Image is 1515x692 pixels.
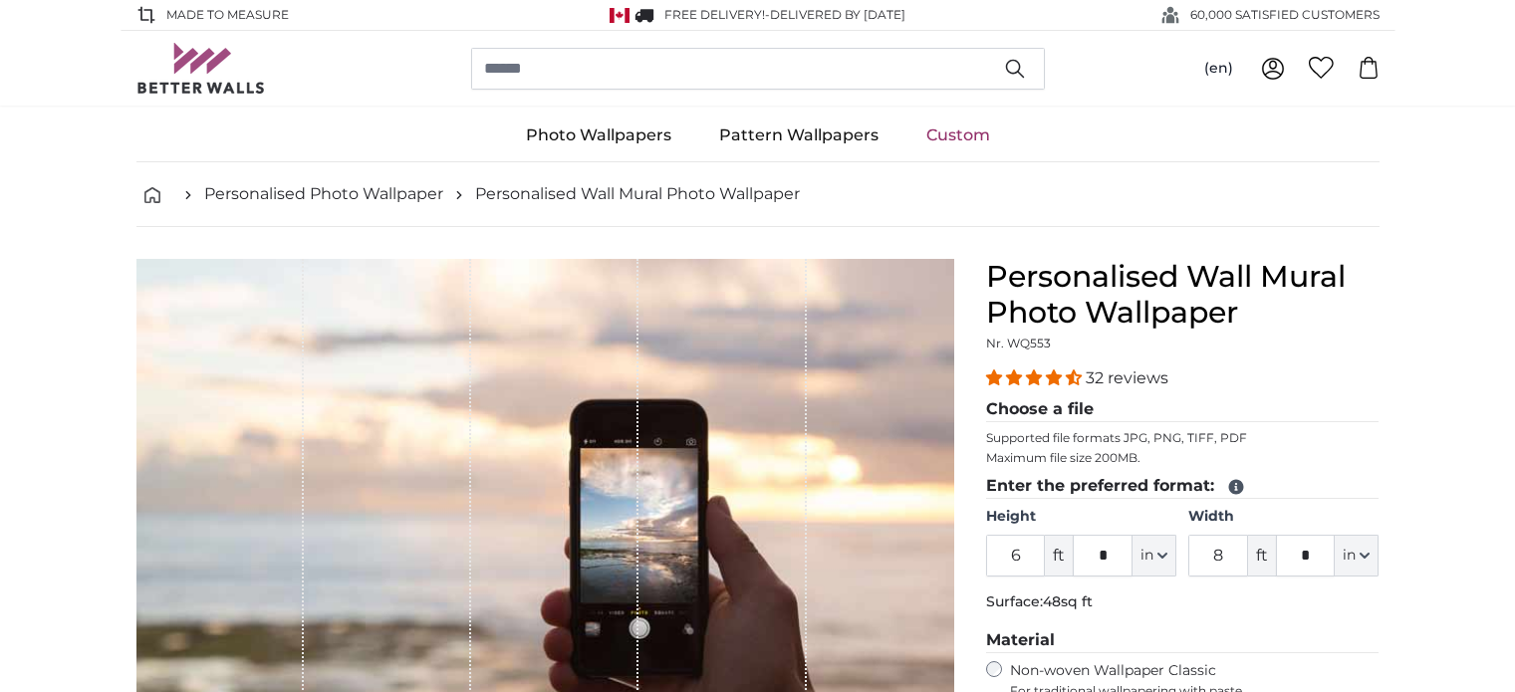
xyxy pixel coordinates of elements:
[986,368,1086,387] span: 4.31 stars
[986,397,1380,422] legend: Choose a file
[770,7,905,22] span: Delivered by [DATE]
[986,474,1380,499] legend: Enter the preferred format:
[986,507,1176,527] label: Height
[1140,546,1153,566] span: in
[664,7,765,22] span: FREE delivery!
[986,450,1380,466] p: Maximum file size 200MB.
[1188,507,1379,527] label: Width
[1188,51,1249,87] button: (en)
[1190,6,1380,24] span: 60,000 SATISFIED CUSTOMERS
[1043,592,1093,610] span: 48sq ft
[475,182,800,206] a: Personalised Wall Mural Photo Wallpaper
[695,110,902,161] a: Pattern Wallpapers
[902,110,1014,161] a: Custom
[610,8,630,23] img: Canada
[1248,535,1276,577] span: ft
[986,628,1380,653] legend: Material
[1086,368,1168,387] span: 32 reviews
[986,592,1380,612] p: Surface:
[986,336,1051,350] span: Nr. WQ553
[1335,535,1379,577] button: in
[1343,546,1356,566] span: in
[136,162,1380,227] nav: breadcrumbs
[986,430,1380,446] p: Supported file formats JPG, PNG, TIFF, PDF
[136,43,266,94] img: Betterwalls
[1045,535,1073,577] span: ft
[765,7,905,22] span: -
[986,259,1380,331] h1: Personalised Wall Mural Photo Wallpaper
[502,110,695,161] a: Photo Wallpapers
[1133,535,1176,577] button: in
[204,182,443,206] a: Personalised Photo Wallpaper
[166,6,289,24] span: Made to Measure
